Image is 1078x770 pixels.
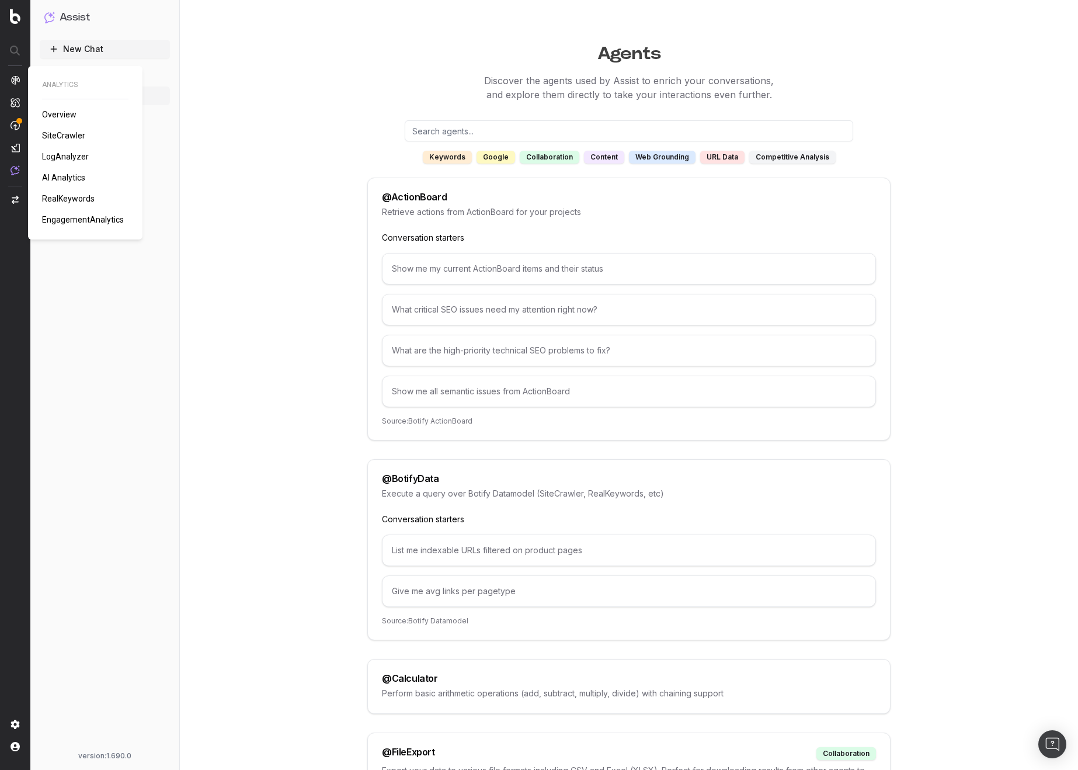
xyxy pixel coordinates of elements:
div: URL data [700,151,745,164]
p: Perform basic arithmetic operations (add, subtract, multiply, divide) with chaining support [382,688,876,699]
div: collaboration [520,151,579,164]
a: How to use Assist [40,63,170,82]
img: Analytics [11,75,20,85]
img: Assist [44,12,55,23]
div: competitive analysis [749,151,836,164]
img: Switch project [12,196,19,204]
a: EngagementAnalytics [42,214,128,226]
div: collaboration [816,747,876,760]
div: google [477,151,515,164]
img: Assist [11,165,20,175]
img: My account [11,742,20,751]
button: New Chat [40,40,170,58]
p: Execute a query over Botify Datamodel (SiteCrawler, RealKeywords, etc) [382,488,876,500]
p: Conversation starters [382,232,876,244]
p: Retrieve actions from ActionBoard for your projects [382,206,876,218]
div: List me indexable URLs filtered on product pages [382,535,876,566]
a: SiteCrawler [42,130,90,141]
div: Give me avg links per pagetype [382,575,876,607]
span: ANALYTICS [42,80,128,89]
input: Search agents... [405,120,853,141]
div: keywords [423,151,472,164]
div: Show me all semantic issues from ActionBoard [382,376,876,407]
div: What critical SEO issues need my attention right now? [382,294,876,325]
div: @ ActionBoard [382,192,447,202]
p: Source: Botify Datamodel [382,616,876,626]
div: Show me my current ActionBoard items and their status [382,253,876,285]
span: SiteCrawler [42,131,85,140]
span: AI Analytics [42,173,85,182]
div: @ FileExport [382,747,435,760]
div: Open Intercom Messenger [1038,730,1066,758]
h1: Assist [60,9,90,26]
div: What are the high-priority technical SEO problems to fix? [382,335,876,366]
span: LogAnalyzer [42,152,89,161]
div: content [584,151,624,164]
p: Conversation starters [382,514,876,525]
a: RealKeywords [42,193,99,204]
a: LogAnalyzer [42,151,93,162]
a: AI Analytics [42,172,90,183]
span: EngagementAnalytics [42,215,124,224]
div: version: 1.690.0 [44,751,165,761]
img: Intelligence [11,98,20,107]
div: @ Calculator [382,674,438,683]
div: web grounding [629,151,696,164]
img: Botify logo [10,9,20,24]
h1: Agents [180,37,1077,64]
img: Setting [11,720,20,729]
span: Overview [42,110,76,119]
p: Discover the agents used by Assist to enrich your conversations, and explore them directly to tak... [180,74,1077,102]
div: @ BotifyData [382,474,439,483]
img: Activation [11,120,20,130]
span: RealKeywords [42,194,95,203]
img: Studio [11,143,20,152]
button: Assist [44,9,165,26]
a: Overview [42,109,81,120]
p: Source: Botify ActionBoard [382,417,876,426]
